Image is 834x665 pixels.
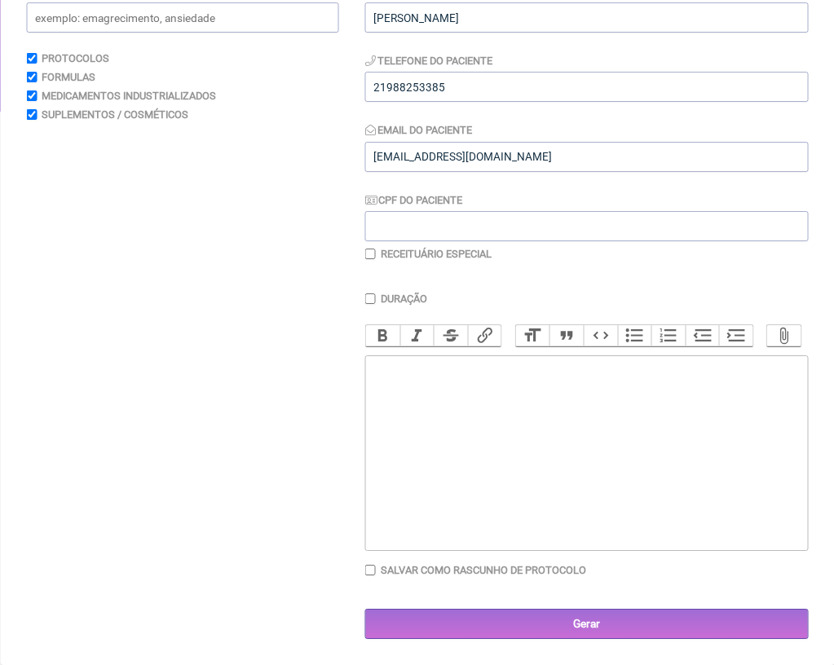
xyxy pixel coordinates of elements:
[434,325,468,346] button: Strikethrough
[399,325,434,346] button: Italic
[42,52,109,64] label: Protocolos
[719,325,753,346] button: Increase Level
[365,609,808,639] input: Gerar
[365,124,473,136] label: Email do Paciente
[365,55,493,67] label: Telefone do Paciente
[26,2,339,33] input: exemplo: emagrecimento, ansiedade
[42,71,95,83] label: Formulas
[42,108,188,121] label: Suplementos / Cosméticos
[381,564,586,576] label: Salvar como rascunho de Protocolo
[467,325,501,346] button: Link
[617,325,651,346] button: Bullets
[651,325,686,346] button: Numbers
[381,293,427,305] label: Duração
[685,325,719,346] button: Decrease Level
[42,90,216,102] label: Medicamentos Industrializados
[549,325,584,346] button: Quote
[584,325,618,346] button: Code
[515,325,549,346] button: Heading
[366,325,400,346] button: Bold
[381,248,492,260] label: Receituário Especial
[767,325,801,346] button: Attach Files
[365,194,463,206] label: CPF do Paciente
